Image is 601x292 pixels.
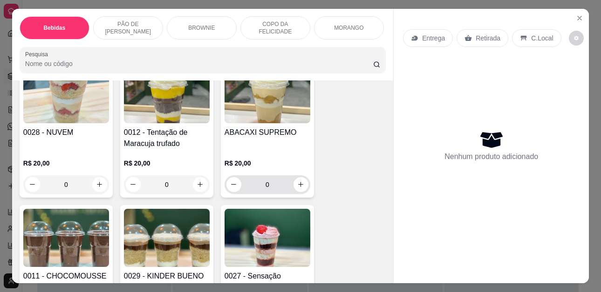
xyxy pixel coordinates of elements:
[25,177,40,192] button: decrease-product-quantity
[23,159,109,168] p: R$ 20,00
[225,159,310,168] p: R$ 20,00
[569,31,584,46] button: decrease-product-quantity
[531,33,553,43] p: C.Local
[226,177,241,192] button: decrease-product-quantity
[422,33,445,43] p: Entrega
[124,127,210,149] h4: 0012 - Tentação de Maracuja trufado
[23,127,109,138] h4: 0028 - NUVEM
[124,271,210,282] h4: 0029 - KINDER BUENO
[101,20,155,35] p: PÃO DE [PERSON_NAME]
[225,127,310,138] h4: ABACAXI SUPREMO
[476,33,500,43] p: Retirada
[193,177,208,192] button: increase-product-quantity
[334,24,363,32] p: MORANGO
[225,209,310,267] img: product-image
[572,11,587,26] button: Close
[25,59,373,68] input: Pesquisa
[92,177,107,192] button: increase-product-quantity
[294,177,308,192] button: increase-product-quantity
[225,271,310,282] h4: 0027 - Sensação
[124,159,210,168] p: R$ 20,00
[126,177,141,192] button: decrease-product-quantity
[23,65,109,123] img: product-image
[43,24,65,32] p: Bebidas
[248,20,302,35] p: COPO DA FELICIDADE
[23,209,109,267] img: product-image
[444,151,538,162] p: Nenhum produto adicionado
[225,65,310,123] img: product-image
[124,209,210,267] img: product-image
[25,50,51,58] label: Pesquisa
[188,24,215,32] p: BROWNIE
[23,271,109,282] h4: 0011 - CHOCOMOUSSE
[124,65,210,123] img: product-image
